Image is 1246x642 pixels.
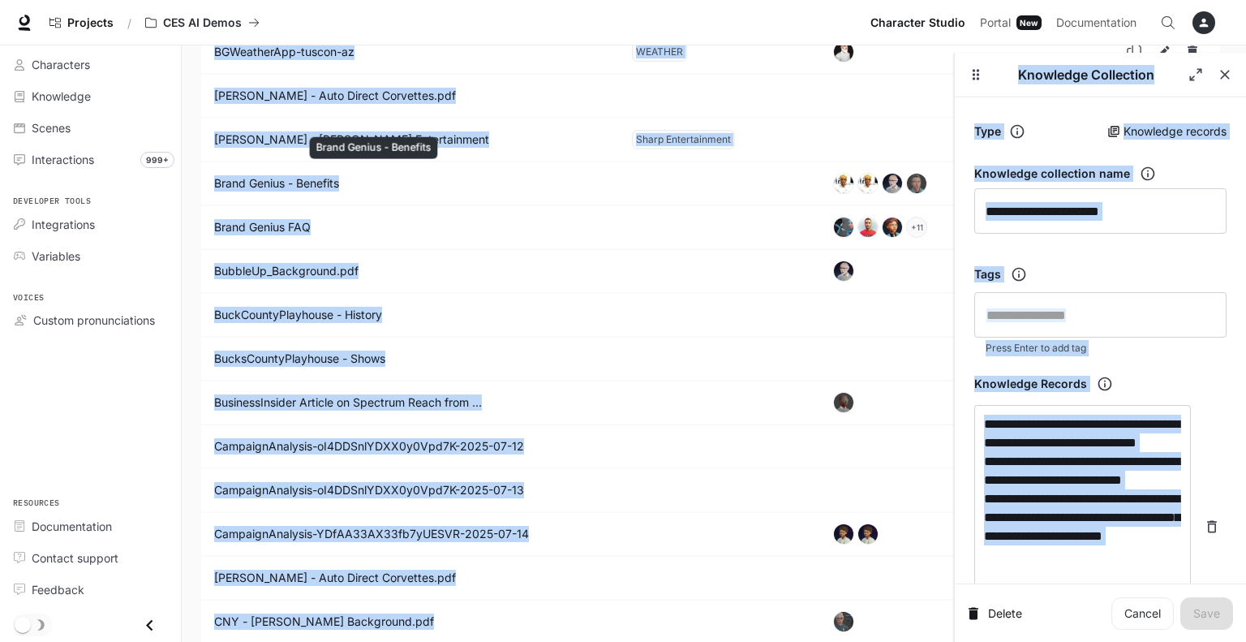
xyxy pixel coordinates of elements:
[214,570,593,586] p: Chad - Auto Direct Corvettes.pdf
[32,88,91,105] span: Knowledge
[833,392,854,413] div: Charles
[140,152,174,168] span: 999+
[632,42,690,62] span: WEATHER
[6,82,174,110] a: Knowledge
[6,114,174,142] a: Scenes
[131,609,168,642] button: Close drawer
[214,219,593,235] p: Brand Genius FAQ
[986,340,1215,356] p: Press Enter to add tag
[906,173,927,194] div: Gerard
[834,261,853,281] img: f4f49382-af70-4261-8130-3b1d7cf92e50-1024.webp
[870,13,965,33] span: Character Studio
[632,130,738,149] span: Sharp Entertainment
[214,351,593,367] p: BucksCountyPlayhouse - Shows
[858,174,878,193] img: d5d5db0d-a2fa-46e2-b6d2-d9f68c36d55d-1024.webp
[882,173,903,194] div: Weston Grant
[858,218,878,237] img: 316baee8-37d3-4e75-8194-d4716c8cb6fe-1024.webp
[834,612,853,631] img: 32979192-18ea-4478-97fe-7bba14e35b28-1024.webp
[32,549,118,567] span: Contact support
[6,544,174,572] a: Contact support
[32,119,71,136] span: Scenes
[33,312,155,329] span: Custom pronunciations
[1119,37,1149,67] button: Copy knowledge ID
[961,60,990,89] button: Drag to resize
[636,133,731,146] p: Sharp Entertainment
[974,376,1087,392] h6: Knowledge Records
[858,524,878,544] img: 55f998ea-7c78-4dec-953b-d07dc8079a9e-1024.webp
[1178,37,1207,67] button: Delete knowledge
[6,575,174,604] a: Feedback
[980,13,1011,33] span: Portal
[32,216,95,233] span: Integrations
[990,65,1181,84] p: Knowledge Collection
[138,6,267,39] button: All workspaces
[833,217,854,238] div: Nemepa
[834,524,853,544] img: 55f998ea-7c78-4dec-953b-d07dc8079a9e-1024.webp
[1111,597,1174,630] a: Cancel
[883,218,902,237] img: a8a0e979-09cc-471e-8eef-657e94e7c5d7-1024.webp
[6,512,174,541] a: Documentation
[310,137,438,159] div: Brand Genius - Benefits
[883,174,902,193] img: f4f49382-af70-4261-8130-3b1d7cf92e50-1024.webp
[1124,123,1227,140] p: Knowledge records
[833,41,854,62] div: NMP-HealthyLifestyle
[906,217,927,238] div: + 11
[214,482,593,498] p: CampaignAnalysis-oI4DDSnlYDXX0y0Vpd7K-2025-07-13
[636,45,683,58] p: WEATHER
[6,145,174,174] a: Interactions
[214,88,593,104] p: Bob - Auto Direct Corvettes.pdf
[974,123,1001,140] h6: Type
[163,16,242,30] p: CES AI Demos
[907,174,926,193] img: f949a402-93e4-4e32-b874-36a503c09a38-1024.webp
[6,242,174,270] a: Variables
[15,615,31,633] span: Dark mode toggle
[1149,37,1178,67] a: Edit knowledge
[32,248,80,265] span: Variables
[32,581,84,598] span: Feedback
[968,597,1023,630] button: Delete Knowledge
[834,218,853,237] img: 27be7aee-afaa-453e-9f37-05de47ccb9b4-1024.webp
[214,394,593,411] p: BusinessInsider Article on Spectrum Reach from ...
[214,614,593,630] p: CNY - Dr Kiltz Background.pdf
[834,174,853,193] img: d5d5db0d-a2fa-46e2-b6d2-d9f68c36d55d-1024.webp
[6,306,174,334] a: Custom pronunciations
[6,50,174,79] a: Characters
[833,173,854,194] div: Grayson
[833,611,854,632] div: Dr_Kiltz
[42,6,121,39] a: Go to projects
[214,438,593,455] p: CampaignAnalysis-oI4DDSnlYDXX0y0Vpd7K-2025-07-12
[857,217,879,238] div: Toyota Tom
[834,393,853,412] img: e55d9768-a184-45e2-8106-44f1e720599c-1024.webp
[214,175,593,192] p: Brand Genius - Benefits
[833,261,854,282] div: Weston Grant
[214,131,593,148] p: Bob Larson - Sharp Entertainment
[67,16,114,30] span: Projects
[32,56,90,73] span: Characters
[1152,6,1184,39] button: Open Command Menu
[882,217,903,238] div: Riley
[32,518,112,535] span: Documentation
[32,151,94,168] span: Interactions
[6,210,174,239] a: Integrations
[214,44,593,60] p: BGWeatherApp-tuscon-az
[974,166,1130,182] h6: Knowledge collection name
[1056,13,1136,33] span: Documentation
[121,15,138,32] div: /
[1016,15,1042,30] div: New
[214,526,593,542] p: CampaignAnalysis-YDfAA33AX33fb7yUESVR-2025-07-14
[834,42,853,62] img: 9a930053-8d4e-4c41-a515-c864a2e0b8b5-1024.webp
[214,263,593,279] p: BubbleUp_Background.pdf
[214,307,593,323] p: BuckCountyPlayhouse - History
[857,173,879,194] div: Tomas
[974,266,1001,282] h6: Tags
[833,524,854,545] div: Dr. Nexa Prime
[857,524,879,545] div: Nexa for BrandGenius.me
